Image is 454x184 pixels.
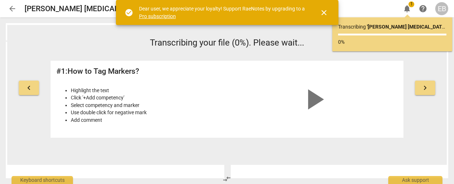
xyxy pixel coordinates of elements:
li: Highlight the text [71,87,224,94]
div: Dear user, we appreciate your loyalty! Support RaeNotes by upgrading to a [139,5,307,20]
span: arrow_back [8,4,17,13]
a: Pro subscription [139,13,176,19]
p: 0% [338,38,446,46]
span: help [419,4,427,13]
h2: [PERSON_NAME] [MEDICAL_DATA] Oral Exam 20250911F DP [25,4,231,13]
span: Transcribing your file (0%). Please wait... [150,38,304,48]
h2: # 1 : How to Tag Markers? [56,67,224,76]
span: play_arrow [297,82,331,117]
span: keyboard_arrow_left [25,84,33,92]
span: notifications [403,4,411,13]
span: close [320,8,328,17]
li: Add comment [71,116,224,124]
li: Use double click for negative mark [71,109,224,116]
span: keyboard_arrow_right [421,84,429,92]
a: Help [416,2,429,15]
button: EB [435,2,448,15]
div: Ask support [388,176,442,184]
span: 1 [408,1,414,7]
span: compare_arrows [222,175,231,183]
span: check_circle [125,8,133,17]
button: Close [315,4,333,21]
li: Click '+Add competency' [71,94,224,102]
p: Transcribing ... [338,23,446,31]
div: Keyboard shortcuts [12,176,73,184]
li: Select competency and marker [71,102,224,109]
button: Notifications [401,2,414,15]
